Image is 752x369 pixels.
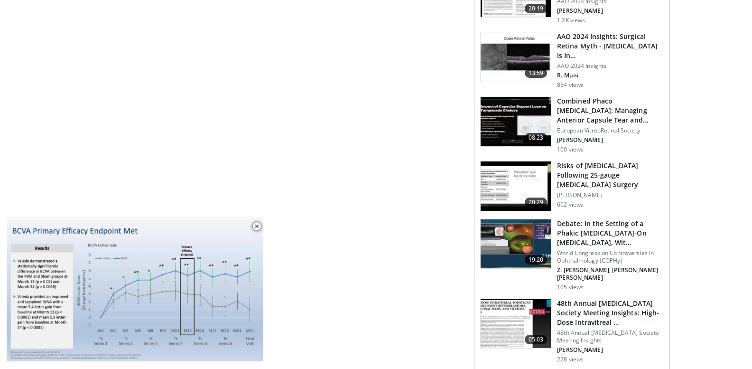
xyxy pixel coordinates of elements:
p: 228 views [557,356,584,363]
span: 13:59 [525,68,548,78]
a: 05:03 48th Annual [MEDICAL_DATA] Society Meeting Insights: High-Dose Intravitreal … 48th Annual [... [480,299,664,363]
img: 09a5a4c3-e86c-4597-82e4-0e3b8dc31a3b.150x105_q85_crop-smart_upscale.jpg [481,97,551,146]
p: 854 views [557,81,584,89]
span: 20:19 [525,4,548,13]
p: World Congress on Controversies in Ophthalmology (COPHy) [557,249,664,265]
span: 08:23 [525,133,548,142]
a: 13:59 AAO 2024 Insights: Surgical Retina Myth - [MEDICAL_DATA] is In… AAO 2024 Insights R. Muni 8... [480,32,664,89]
a: 08:23 Combined Phaco [MEDICAL_DATA]: Managing Anterior Capsule Tear and Tampon… European VitreoRe... [480,96,664,153]
span: 19:20 [525,255,548,265]
span: 05:03 [525,335,548,344]
p: 48th Annual [MEDICAL_DATA] Society Meeting Insights [557,329,664,344]
p: 100 views [557,146,584,153]
span: 20:29 [525,198,548,207]
p: 105 views [557,284,584,291]
p: 1.2K views [557,17,585,24]
h3: AAO 2024 Insights: Surgical Retina Myth - [MEDICAL_DATA] is In… [557,32,664,60]
h3: 48th Annual [MEDICAL_DATA] Society Meeting Insights: High-Dose Intravitreal … [557,299,664,327]
a: 20:29 Risks of [MEDICAL_DATA] Following 25-gauge [MEDICAL_DATA] Surgery [PERSON_NAME] 662 views [480,161,664,211]
h3: Combined Phaco [MEDICAL_DATA]: Managing Anterior Capsule Tear and Tampon… [557,96,664,125]
img: fab17835-d1cc-4deb-910b-6f3ff9582df5.150x105_q85_crop-smart_upscale.jpg [481,299,551,349]
h3: Risks of [MEDICAL_DATA] Following 25-gauge [MEDICAL_DATA] Surgery [557,161,664,189]
p: Z. [PERSON_NAME], [PERSON_NAME] [PERSON_NAME] [557,266,664,282]
p: [PERSON_NAME] [557,191,664,199]
img: b06b2e86-5a00-43b7-b71e-18bec3524f20.150x105_q85_crop-smart_upscale.jpg [481,32,551,82]
h3: Debate: In the Setting of a Phakic [MEDICAL_DATA]-On [MEDICAL_DATA], Wit… [557,219,664,247]
img: 8bab0a30-9f6a-484f-82e3-edf8903e4d73.150x105_q85_crop-smart_upscale.jpg [481,219,551,269]
p: 662 views [557,201,584,208]
a: 19:20 Debate: In the Setting of a Phakic [MEDICAL_DATA]-On [MEDICAL_DATA], Wit… World Congress on... [480,219,664,291]
p: AAO 2024 Insights [557,62,664,70]
video-js: Video Player [7,217,263,362]
p: [PERSON_NAME] [557,7,664,15]
p: [PERSON_NAME] [557,136,664,144]
p: European VitreoRetinal Society [557,127,664,134]
button: Close [247,217,266,237]
p: [PERSON_NAME] [557,346,664,354]
p: R. Muni [557,72,664,79]
img: 5ac65465-06ec-4f2e-99c5-a050b5bbe359.150x105_q85_crop-smart_upscale.jpg [481,161,551,211]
